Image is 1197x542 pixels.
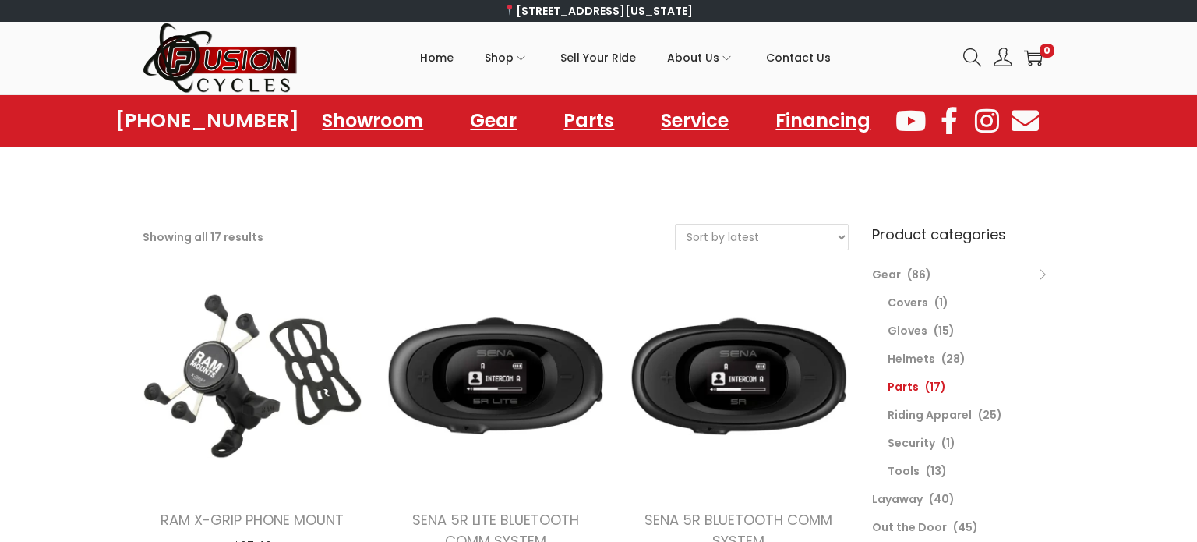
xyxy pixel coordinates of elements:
a: Sell Your Ride [560,23,636,93]
a: Home [420,23,454,93]
nav: Menu [306,103,886,139]
a: Gloves [888,323,927,338]
a: Gear [454,103,532,139]
a: Parts [888,379,919,395]
a: 0 [1024,48,1043,67]
a: Gear [872,267,901,282]
a: Layaway [872,491,923,507]
h6: Product categories [872,224,1054,245]
a: Security [888,435,935,451]
a: RAM X-GRIP PHONE MOUNT [161,510,344,530]
span: (1) [941,435,955,451]
a: Helmets [888,351,935,367]
p: Showing all 17 results [143,226,263,248]
a: Service [645,103,744,139]
span: (28) [941,351,966,367]
span: Home [420,38,454,77]
img: Woostify retina logo [143,22,298,94]
span: (86) [907,267,931,282]
span: (1) [934,295,948,310]
span: Contact Us [766,38,831,77]
nav: Primary navigation [298,23,952,93]
span: (17) [925,379,946,395]
span: (15) [934,323,955,338]
a: Covers [888,295,928,310]
a: Parts [548,103,630,139]
img: Product image [143,266,362,486]
a: Out the Door [872,519,947,535]
a: About Us [667,23,735,93]
span: (13) [926,463,947,479]
a: [PHONE_NUMBER] [115,110,299,132]
a: [STREET_ADDRESS][US_STATE] [504,3,694,19]
span: (40) [929,491,955,507]
img: 📍 [504,5,515,16]
img: Product image [386,266,606,486]
a: Contact Us [766,23,831,93]
span: (45) [953,519,978,535]
span: (25) [978,407,1002,423]
a: Shop [485,23,529,93]
a: Financing [760,103,886,139]
select: Shop order [676,225,848,250]
img: Product image [629,266,849,486]
span: Sell Your Ride [560,38,636,77]
span: Shop [485,38,514,77]
span: About Us [667,38,719,77]
a: Tools [888,463,920,479]
a: Riding Apparel [888,407,972,423]
a: Showroom [306,103,439,139]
